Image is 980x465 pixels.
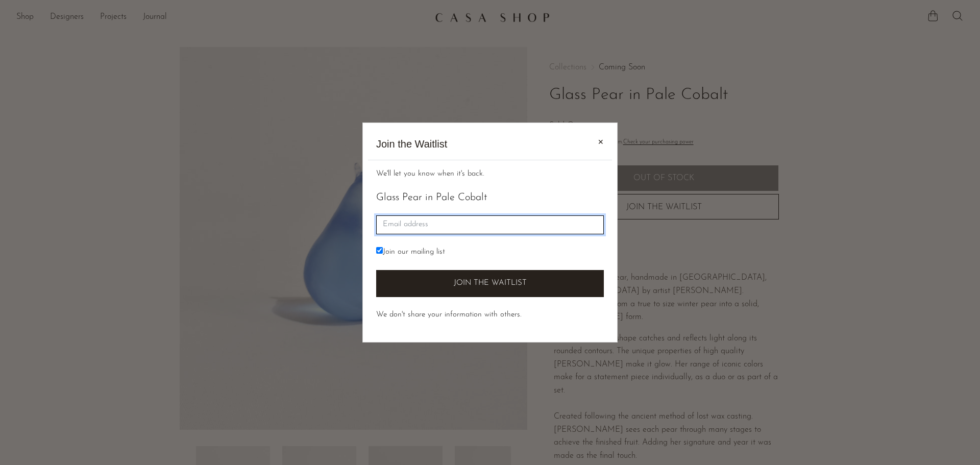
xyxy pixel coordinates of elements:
[376,215,604,234] input: Email
[376,309,604,321] p: We don't share your information with others.
[376,247,445,258] label: Join our mailing list
[376,136,447,152] h5: Join the Waitlist
[598,137,604,148] span: Close Dialog
[376,168,604,180] p: We'll let you know when it's back.
[376,192,604,203] h4: Glass Pear in Pale Cobalt
[376,247,383,254] input: Join our mailing list
[376,270,604,297] button: Join the Waitlist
